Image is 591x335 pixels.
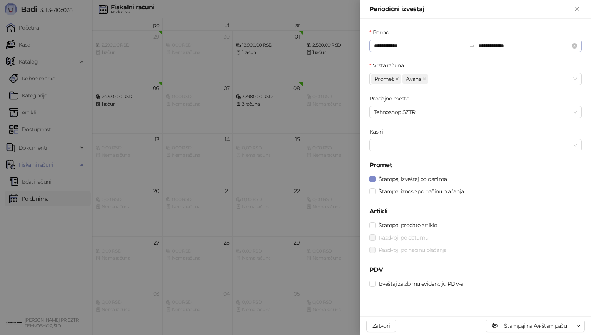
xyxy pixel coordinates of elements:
span: Štampaj izveštaj po danima [376,175,450,183]
span: Promet [374,75,394,83]
button: Zatvori [573,5,582,14]
span: close [422,77,426,81]
span: close-circle [572,43,577,49]
span: Razdvoji po načinu plaćanja [376,246,450,254]
span: Izveštaj za zbirnu evidenciju PDV-a [376,280,467,288]
span: swap-right [469,43,475,49]
h5: PDV [369,265,582,275]
label: Vrsta računa [369,61,409,70]
button: Štampaj na A4 štampaču [486,320,573,332]
span: to [469,43,475,49]
button: Zatvori [366,320,396,332]
span: Štampaj prodate artikle [376,221,440,229]
input: Period [374,42,466,50]
label: Kasiri [369,127,388,136]
span: close [395,77,399,81]
span: Štampaj iznose po načinu plaćanja [376,187,467,196]
span: Avans [406,75,421,83]
label: Prodajno mesto [369,94,414,103]
h5: Artikli [369,207,582,216]
h5: Promet [369,161,582,170]
span: Tehnoshop SZTR [374,106,577,118]
label: Period [369,28,394,37]
div: Periodični izveštaj [369,5,573,14]
span: Razdvoji po datumu [376,233,431,242]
